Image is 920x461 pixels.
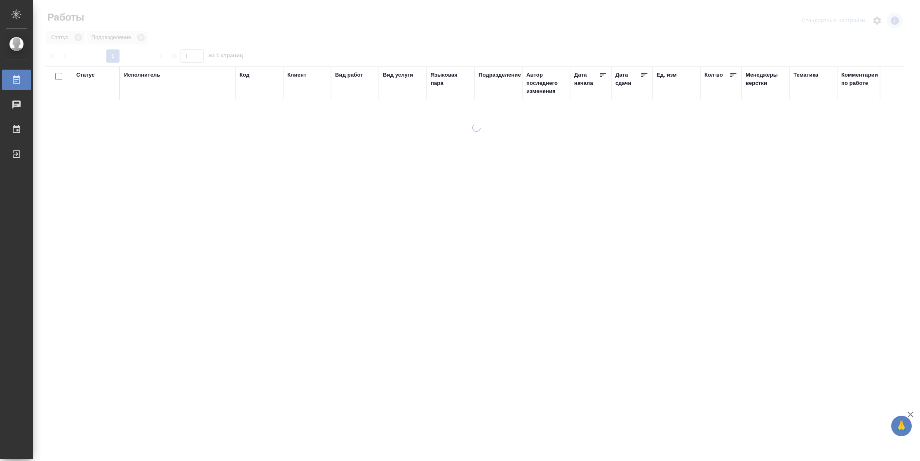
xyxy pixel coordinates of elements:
[894,417,908,435] span: 🙏
[239,71,249,79] div: Код
[76,71,95,79] div: Статус
[431,71,470,87] div: Языковая пара
[704,71,723,79] div: Кол-во
[891,416,912,436] button: 🙏
[124,71,160,79] div: Исполнитель
[335,71,363,79] div: Вид работ
[479,71,521,79] div: Подразделение
[841,71,881,87] div: Комментарии по работе
[383,71,413,79] div: Вид услуги
[526,71,566,96] div: Автор последнего изменения
[615,71,640,87] div: Дата сдачи
[574,71,599,87] div: Дата начала
[287,71,306,79] div: Клиент
[793,71,818,79] div: Тематика
[746,71,785,87] div: Менеджеры верстки
[657,71,677,79] div: Ед. изм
